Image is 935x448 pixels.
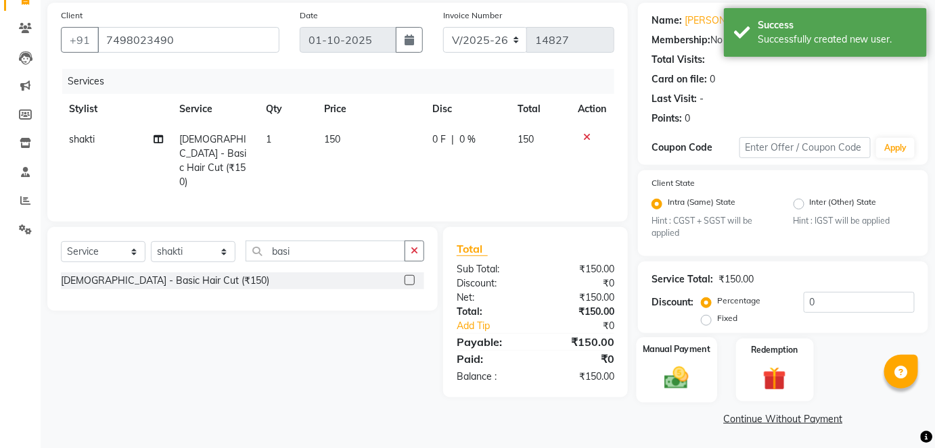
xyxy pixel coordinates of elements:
span: 0 % [459,132,476,147]
span: 150 [324,133,340,145]
label: Client [61,9,83,22]
div: Discount: [652,295,693,309]
label: Fixed [717,312,737,324]
div: ₹150.00 [535,291,624,305]
label: Invoice Number [443,9,502,22]
label: Date [300,9,318,22]
div: Last Visit: [652,92,697,106]
div: Service Total: [652,272,713,287]
span: 150 [518,133,534,145]
div: Total Visits: [652,53,705,67]
input: Enter Offer / Coupon Code [739,137,871,158]
a: [PERSON_NAME] [685,14,760,28]
div: 0 [685,111,690,126]
div: Discount: [447,276,536,291]
th: Stylist [61,94,171,124]
th: Qty [258,94,317,124]
span: Total [457,242,488,256]
th: Price [316,94,424,124]
div: Points: [652,111,682,126]
a: Add Tip [447,319,550,333]
input: Search or Scan [246,241,405,262]
div: Balance : [447,370,536,384]
div: ₹0 [535,276,624,291]
span: | [451,132,454,147]
div: Total: [447,305,536,319]
div: Payable: [447,334,536,350]
label: Percentage [717,295,760,307]
div: ₹0 [550,319,624,333]
label: Inter (Other) State [810,196,877,212]
div: No Active Membership [652,33,915,47]
div: ₹150.00 [535,305,624,319]
div: Membership: [652,33,710,47]
div: Successfully created new user. [758,32,917,47]
input: Search by Name/Mobile/Email/Code [97,27,279,53]
img: _cash.svg [657,364,696,392]
th: Total [510,94,570,124]
div: ₹150.00 [719,272,754,287]
span: 1 [267,133,272,145]
th: Disc [424,94,509,124]
label: Manual Payment [643,343,710,356]
div: Sub Total: [447,262,536,276]
div: Paid: [447,351,536,367]
div: - [700,92,704,106]
div: Services [62,69,624,94]
button: Apply [876,138,915,158]
a: Continue Without Payment [641,412,926,426]
div: Success [758,18,917,32]
div: Net: [447,291,536,305]
label: Intra (Same) State [668,196,735,212]
div: ₹150.00 [535,334,624,350]
button: +91 [61,27,99,53]
th: Action [570,94,614,124]
span: 0 F [432,132,446,147]
div: ₹0 [535,351,624,367]
span: shakti [69,133,95,145]
th: Service [171,94,258,124]
div: Name: [652,14,682,28]
small: Hint : CGST + SGST will be applied [652,215,773,240]
div: ₹150.00 [535,370,624,384]
small: Hint : IGST will be applied [794,215,915,227]
div: ₹150.00 [535,262,624,276]
span: [DEMOGRAPHIC_DATA] - Basic Hair Cut (₹150) [179,133,246,188]
div: [DEMOGRAPHIC_DATA] - Basic Hair Cut (₹150) [61,274,269,288]
label: Redemption [752,344,798,356]
div: Card on file: [652,72,707,86]
div: Coupon Code [652,141,739,155]
img: _gift.svg [756,364,794,393]
div: 0 [710,72,715,86]
label: Client State [652,177,695,189]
